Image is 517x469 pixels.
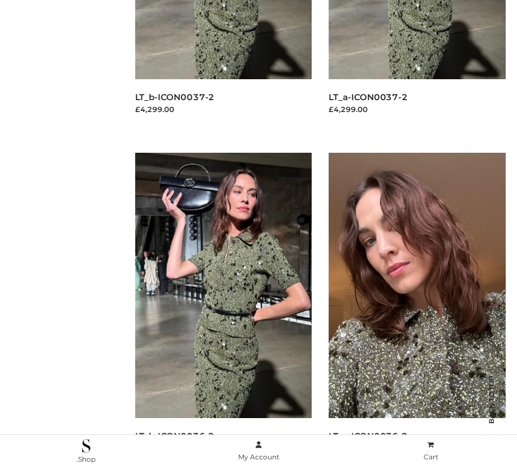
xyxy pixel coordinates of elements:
[135,431,215,441] a: LT_b-ICON0036-2
[329,104,506,115] div: £4,299.00
[424,453,438,461] span: Cart
[135,92,215,102] a: LT_b-ICON0037-2
[329,92,408,102] a: LT_a-ICON0037-2
[344,438,517,464] a: Cart
[135,104,312,115] div: £4,299.00
[76,455,96,463] span: .Shop
[477,395,506,424] span: Back to top
[329,431,408,441] a: LT_a-ICON0036-2
[173,438,345,464] a: My Account
[238,453,279,461] span: My Account
[82,439,91,453] img: .Shop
